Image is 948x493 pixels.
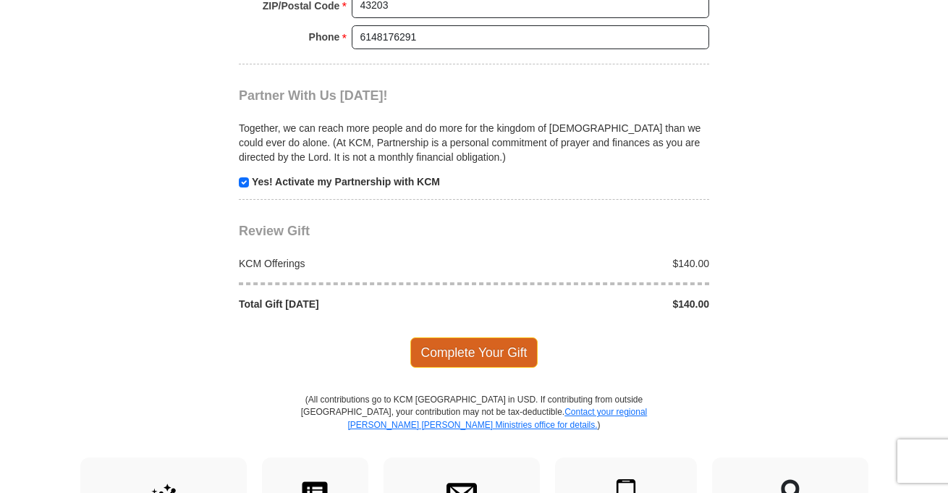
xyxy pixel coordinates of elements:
[347,407,647,429] a: Contact your regional [PERSON_NAME] [PERSON_NAME] Ministries office for details.
[474,256,717,271] div: $140.00
[232,297,475,311] div: Total Gift [DATE]
[410,337,538,368] span: Complete Your Gift
[239,121,709,164] p: Together, we can reach more people and do more for the kingdom of [DEMOGRAPHIC_DATA] than we coul...
[239,88,388,103] span: Partner With Us [DATE]!
[239,224,310,238] span: Review Gift
[309,27,340,47] strong: Phone
[300,394,648,457] p: (All contributions go to KCM [GEOGRAPHIC_DATA] in USD. If contributing from outside [GEOGRAPHIC_D...
[252,176,440,187] strong: Yes! Activate my Partnership with KCM
[474,297,717,311] div: $140.00
[232,256,475,271] div: KCM Offerings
